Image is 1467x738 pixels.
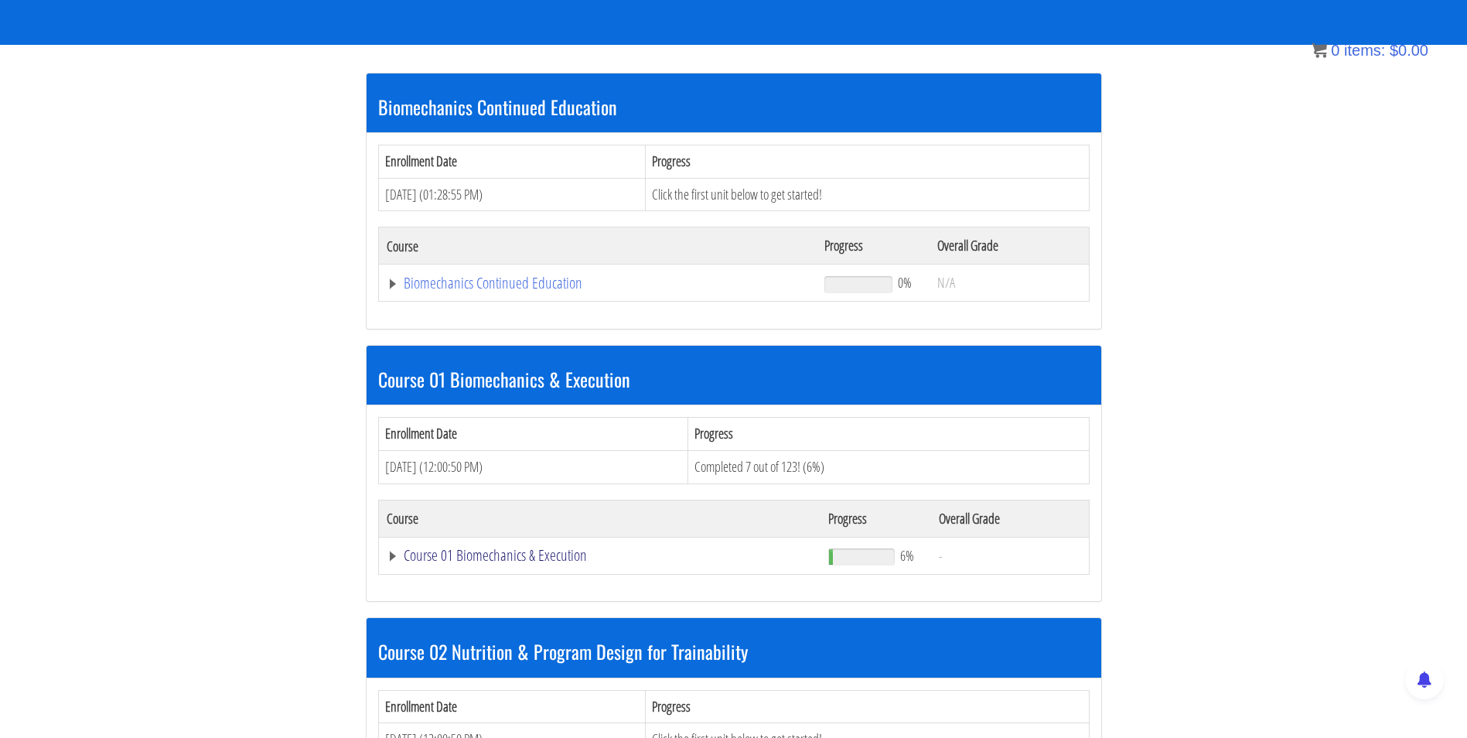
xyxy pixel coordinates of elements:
td: [DATE] (01:28:55 PM) [378,178,646,211]
span: 0% [898,274,912,291]
span: $ [1390,42,1398,59]
th: Progress [646,145,1089,178]
td: [DATE] (12:00:50 PM) [378,450,688,483]
a: 0 items: $0.00 [1312,42,1428,59]
td: N/A [930,265,1089,302]
th: Progress [646,690,1089,723]
span: 6% [900,547,914,564]
img: icon11.png [1312,43,1327,58]
h3: Course 02 Nutrition & Program Design for Trainability [378,641,1090,661]
th: Overall Grade [930,227,1089,265]
th: Overall Grade [931,500,1089,537]
th: Enrollment Date [378,145,646,178]
th: Progress [688,418,1089,451]
span: items: [1344,42,1385,59]
a: Biomechanics Continued Education [387,275,810,291]
td: Click the first unit below to get started! [646,178,1089,211]
th: Course [378,227,817,265]
h3: Biomechanics Continued Education [378,97,1090,117]
th: Progress [817,227,929,265]
th: Enrollment Date [378,690,646,723]
td: - [931,537,1089,574]
th: Course [378,500,820,537]
bdi: 0.00 [1390,42,1428,59]
th: Enrollment Date [378,418,688,451]
td: Completed 7 out of 123! (6%) [688,450,1089,483]
a: Course 01 Biomechanics & Execution [387,548,814,563]
h3: Course 01 Biomechanics & Execution [378,369,1090,389]
span: 0 [1331,42,1339,59]
th: Progress [820,500,931,537]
